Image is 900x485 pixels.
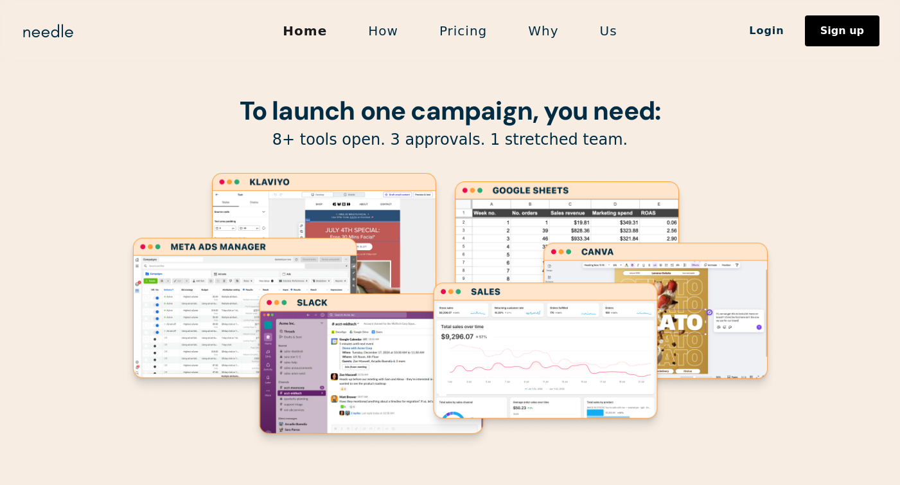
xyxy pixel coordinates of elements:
p: 8+ tools open. 3 approvals. 1 stretched team. [123,130,778,150]
a: Login [728,20,805,42]
a: Sign up [805,15,879,46]
a: Home [262,17,348,44]
a: How [348,17,419,44]
div: Sign up [820,26,864,36]
a: Us [579,17,638,44]
a: Why [507,17,579,44]
strong: To launch one campaign, you need: [240,94,661,127]
a: Pricing [419,17,507,44]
